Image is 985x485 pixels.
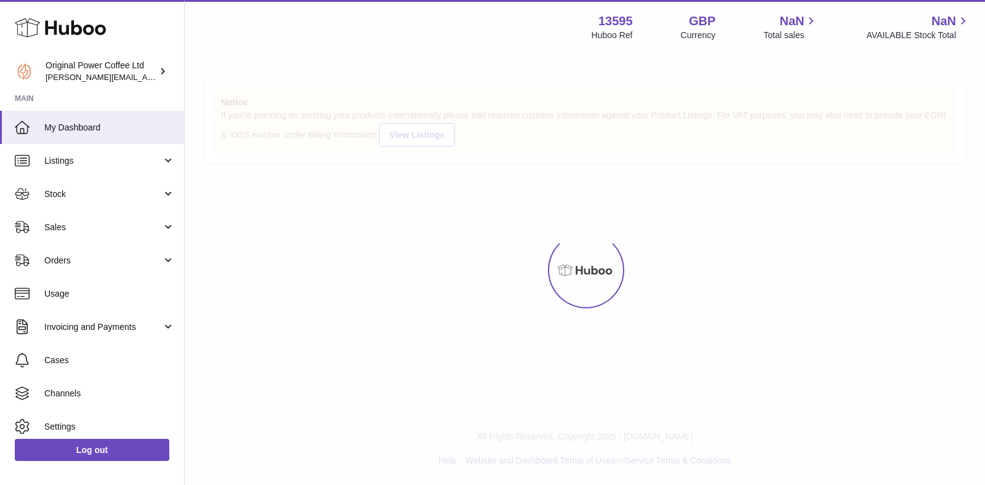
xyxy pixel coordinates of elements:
span: Cases [44,355,175,366]
span: Settings [44,421,175,433]
div: Huboo Ref [592,30,633,41]
span: Sales [44,222,162,233]
a: NaN Total sales [763,13,818,41]
strong: GBP [689,13,715,30]
span: Invoicing and Payments [44,321,162,333]
span: Listings [44,155,162,167]
span: NaN [931,13,956,30]
div: Currency [681,30,716,41]
span: NaN [779,13,804,30]
span: Stock [44,188,162,200]
a: NaN AVAILABLE Stock Total [866,13,970,41]
span: Usage [44,288,175,300]
span: AVAILABLE Stock Total [866,30,970,41]
div: Original Power Coffee Ltd [46,60,156,83]
span: Total sales [763,30,818,41]
img: aline@drinkpowercoffee.com [15,62,33,81]
span: [PERSON_NAME][EMAIL_ADDRESS][DOMAIN_NAME] [46,72,247,82]
span: My Dashboard [44,122,175,134]
span: Channels [44,388,175,399]
a: Log out [15,439,169,461]
strong: 13595 [598,13,633,30]
span: Orders [44,255,162,267]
